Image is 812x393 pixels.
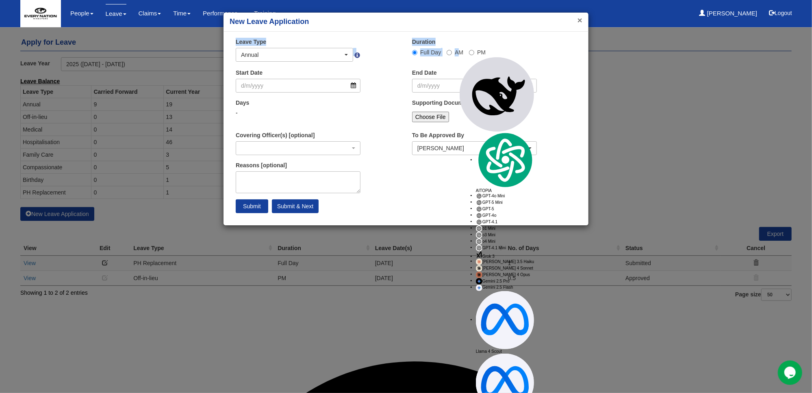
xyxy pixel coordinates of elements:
img: gpt-black.svg [476,199,482,206]
img: gpt-black.svg [476,193,482,199]
div: [PERSON_NAME] [417,144,527,152]
div: GPT-4o Mini [476,193,534,199]
div: o3 Mini [476,232,534,238]
div: [PERSON_NAME] 4 Opus [476,272,534,278]
img: gpt-black.svg [476,212,482,219]
button: Annual [236,48,353,62]
label: Start Date [236,69,263,77]
img: gemini-20-flash.svg [476,285,482,291]
img: claude-35-haiku.svg [476,259,482,265]
label: End Date [412,69,437,77]
div: [PERSON_NAME] 3.5 Haiku [476,259,534,265]
span: AM [455,49,463,56]
div: GPT-4.1 [476,219,534,225]
div: o4 Mini [476,238,534,245]
label: Reasons [optional] [236,161,287,169]
img: logo.svg [476,132,534,188]
input: d/m/yyyy [412,79,537,93]
img: deepseek-r1.svg [460,57,534,132]
label: Covering Officer(s) [optional] [236,131,315,139]
input: Choose File [412,112,449,122]
img: gpt-black.svg [476,238,482,245]
img: gpt-black.svg [476,225,482,232]
img: claude-35-opus.svg [476,272,482,278]
div: o1 Mini [476,225,534,232]
input: Submit & Next [272,199,319,213]
img: gpt-black.svg [476,219,482,225]
div: Gemini 2.5 Pro [476,278,534,285]
span: PM [477,49,486,56]
img: claude-35-sonnet.svg [476,265,482,272]
div: GPT-5 Mini [476,199,534,206]
b: New Leave Application [230,17,309,26]
span: Full Day [420,49,441,56]
img: gpt-black.svg [476,232,482,238]
div: AITOPIA [476,132,534,192]
img: gemini-15-pro.svg [476,278,482,285]
div: Llama 4 Scout [476,291,534,354]
label: To Be Approved By [412,131,464,139]
img: llama-33-70b.svg [476,291,534,349]
div: Gemini 2.5 Flash [476,285,534,291]
div: GPT-4o [476,212,534,219]
input: d/m/yyyy [236,79,360,93]
div: Grok 3 [476,251,534,259]
div: GPT-5 [476,206,534,212]
input: Submit [236,199,268,213]
iframe: chat widget [778,361,804,385]
button: Joshua Harris [412,141,537,155]
button: × [578,16,582,24]
label: Supporting Document [optional] [412,99,499,107]
img: gpt-black.svg [476,206,482,212]
div: [PERSON_NAME] 4 Sonnet [476,265,534,272]
label: Leave Type [236,38,266,46]
label: Days [236,99,249,107]
label: Duration [412,38,436,46]
div: GPT-4.1 Mini [476,245,534,251]
img: gpt-black.svg [476,245,482,251]
div: Annual [241,51,343,59]
div: - [236,109,360,117]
